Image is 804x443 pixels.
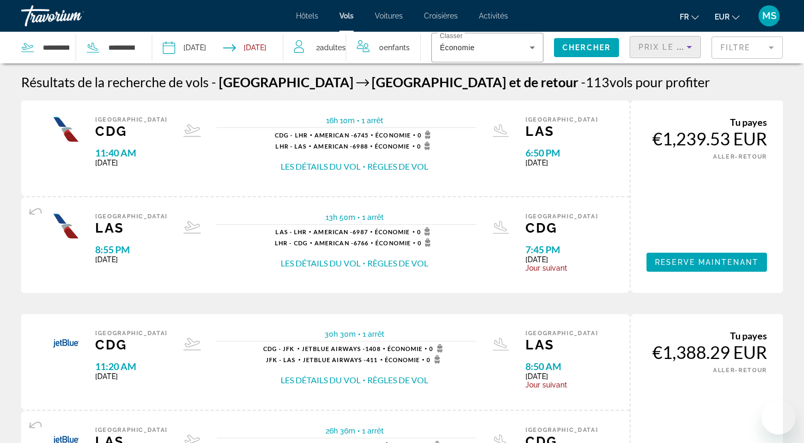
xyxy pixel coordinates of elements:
span: Adultes [320,43,346,52]
a: Activités [479,12,508,20]
span: fr [680,13,689,21]
a: Croisières [424,12,458,20]
span: Économie [440,43,475,52]
span: 0 [418,238,434,247]
span: 30h 30m [325,330,356,338]
span: - [581,74,586,90]
span: 2 [316,40,346,55]
span: 1 arrêt [363,330,384,338]
button: Les détails du vol [281,257,361,269]
span: [GEOGRAPHIC_DATA] [219,74,354,90]
span: Économie [375,132,411,139]
span: [GEOGRAPHIC_DATA] [525,213,598,220]
span: 0 [427,355,443,364]
span: Jour suivant [525,381,598,389]
a: Voitures [375,12,403,20]
span: 6766 [315,239,368,246]
span: American - [313,228,353,235]
span: LAS - LHR [275,228,307,235]
span: ALLER-RETOUR [713,367,767,374]
span: 411 [303,356,378,363]
span: vols pour profiter [609,74,710,90]
span: CDG [95,123,168,139]
button: Change currency [715,9,740,24]
span: [GEOGRAPHIC_DATA] [525,330,598,337]
span: LAS [525,123,598,139]
button: User Menu [755,5,783,27]
span: 26h 36m [326,427,355,435]
span: [GEOGRAPHIC_DATA] [95,330,168,337]
span: Jour suivant [525,264,598,272]
span: [GEOGRAPHIC_DATA] [525,116,598,123]
span: Reserve maintenant [655,258,759,266]
span: 16h 10m [326,116,355,125]
span: LAS [525,337,598,353]
span: 0 [418,131,434,139]
button: Depart date: Dec 14, 2025 [163,32,206,63]
span: JetBlue Airways - [303,356,367,363]
span: 8:50 AM [525,361,598,372]
span: EUR [715,13,729,21]
span: [GEOGRAPHIC_DATA] [95,116,168,123]
span: 1 arrêt [362,427,384,435]
span: 8:55 PM [95,244,168,255]
span: 6987 [313,228,367,235]
div: €1,388.29 EUR [646,342,767,363]
span: Économie [375,239,411,246]
span: 113 [581,74,609,90]
button: Règles de vol [367,257,428,269]
mat-label: Classer [440,33,463,40]
span: American - [315,239,354,246]
span: Économie [375,228,410,235]
span: CDG - JFK [263,345,295,352]
div: €1,239.53 EUR [646,128,767,149]
mat-select: Sort by [639,41,692,53]
span: [DATE] [525,255,598,264]
span: Économie [375,143,410,150]
span: 11:20 AM [95,361,168,372]
span: LHR - CDG [275,239,308,246]
a: Hôtels [296,12,318,20]
span: 0 [417,227,433,236]
span: American - [313,143,353,150]
span: 6:50 PM [525,147,598,159]
span: Chercher [562,43,611,52]
span: JFK - LAS [266,356,296,363]
span: [DATE] [525,159,598,167]
a: Travorium [21,2,127,30]
span: CDG - LHR [275,132,308,139]
a: Vols [339,12,354,20]
span: MS [762,11,777,21]
span: 1 arrêt [362,116,383,125]
button: Reserve maintenant [646,253,767,272]
button: Chercher [554,38,619,57]
span: 0 [379,40,410,55]
span: Économie [385,356,420,363]
button: Change language [680,9,699,24]
span: 11:40 AM [95,147,168,159]
span: [GEOGRAPHIC_DATA] [95,427,168,433]
button: Filter [711,36,783,59]
button: Règles de vol [367,374,428,386]
iframe: Bouton de lancement de la fenêtre de messagerie [762,401,796,435]
button: Les détails du vol [281,161,361,172]
span: [DATE] [95,159,168,167]
span: [DATE] [525,372,598,381]
span: [GEOGRAPHIC_DATA] [95,213,168,220]
span: 1408 [302,345,381,352]
span: - [211,74,216,90]
div: Tu payes [646,330,767,342]
span: 13h 50m [326,213,355,222]
span: 6988 [313,143,367,150]
span: [DATE] [95,372,168,381]
span: 1 arrêt [362,213,384,222]
span: American - [315,132,354,139]
span: ALLER-RETOUR [713,153,767,160]
button: Return date: Dec 20, 2025 [223,32,266,63]
button: Règles de vol [367,161,428,172]
span: CDG [525,220,598,236]
span: [GEOGRAPHIC_DATA] [525,427,598,433]
span: [GEOGRAPHIC_DATA] [372,74,506,90]
span: CDG [95,337,168,353]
